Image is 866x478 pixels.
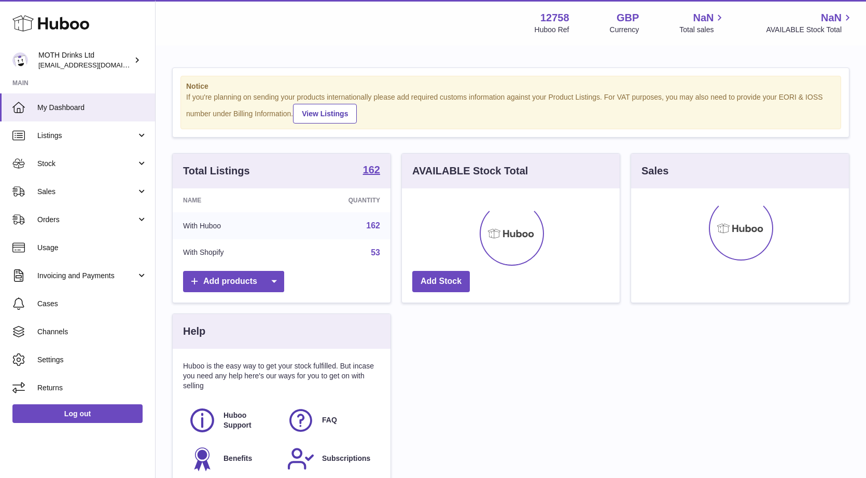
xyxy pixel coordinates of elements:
div: MOTH Drinks Ltd [38,50,132,70]
a: Huboo Support [188,406,276,434]
a: Add Stock [412,271,470,292]
strong: GBP [617,11,639,25]
strong: 12758 [540,11,569,25]
span: NaN [693,11,714,25]
a: NaN Total sales [679,11,725,35]
a: Log out [12,404,143,423]
span: Channels [37,327,147,337]
a: 162 [366,221,380,230]
h3: AVAILABLE Stock Total [412,164,528,178]
span: NaN [821,11,842,25]
div: Currency [610,25,639,35]
span: Settings [37,355,147,365]
a: Add products [183,271,284,292]
span: AVAILABLE Stock Total [766,25,854,35]
a: 53 [371,248,380,257]
strong: Notice [186,81,835,91]
span: Orders [37,215,136,225]
span: Stock [37,159,136,169]
span: My Dashboard [37,103,147,113]
a: FAQ [287,406,375,434]
td: With Shopify [173,239,290,266]
p: Huboo is the easy way to get your stock fulfilled. But incase you need any help here's our ways f... [183,361,380,391]
span: Invoicing and Payments [37,271,136,281]
span: Listings [37,131,136,141]
th: Quantity [290,188,390,212]
a: View Listings [293,104,357,124]
div: If you're planning on sending your products internationally please add required customs informati... [186,92,835,124]
th: Name [173,188,290,212]
h3: Help [183,324,205,338]
a: Benefits [188,445,276,473]
span: Subscriptions [322,454,370,463]
span: Sales [37,187,136,197]
img: orders@mothdrinks.com [12,52,28,68]
a: NaN AVAILABLE Stock Total [766,11,854,35]
td: With Huboo [173,212,290,239]
span: FAQ [322,415,337,425]
span: [EMAIL_ADDRESS][DOMAIN_NAME] [38,61,152,69]
span: Cases [37,299,147,309]
span: Total sales [679,25,725,35]
strong: 162 [363,165,380,175]
h3: Sales [641,164,668,178]
a: 162 [363,165,380,177]
span: Huboo Support [224,411,275,430]
a: Subscriptions [287,445,375,473]
span: Returns [37,383,147,393]
span: Usage [37,243,147,253]
span: Benefits [224,454,252,463]
div: Huboo Ref [535,25,569,35]
h3: Total Listings [183,164,250,178]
